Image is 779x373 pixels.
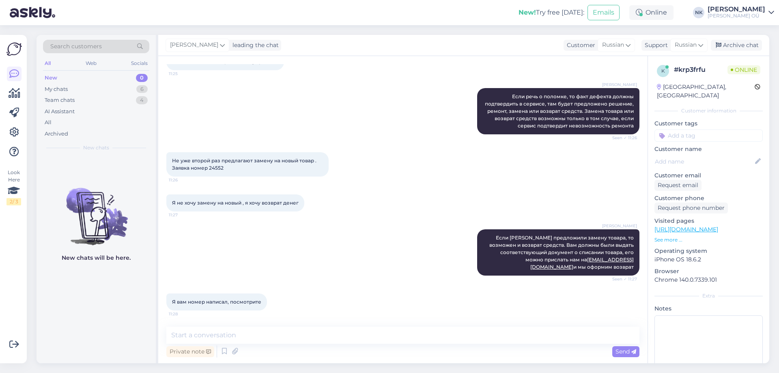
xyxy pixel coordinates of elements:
div: Web [84,58,98,69]
div: Try free [DATE]: [519,8,584,17]
p: Operating system [654,247,763,255]
span: 11:27 [169,212,199,218]
span: Если [PERSON_NAME] предложили замену товара, то возможен и возврат средств. Вам должны были выдат... [489,235,635,270]
p: Visited pages [654,217,763,225]
p: Chrome 140.0.7339.101 [654,276,763,284]
span: New chats [83,144,109,151]
button: Emails [587,5,620,20]
p: iPhone OS 18.6.2 [654,255,763,264]
p: Browser [654,267,763,276]
span: 11:26 [169,177,199,183]
span: Seen ✓ 11:26 [607,135,637,141]
span: Search customers [50,42,102,51]
div: [PERSON_NAME] [708,6,765,13]
div: My chats [45,85,68,93]
span: Seen ✓ 11:27 [607,276,637,282]
img: No chats [37,173,156,246]
div: Private note [166,346,214,357]
span: Если речь о поломке, то факт дефекта должны подтвердить в сервисе, там будет предложено решение, ... [485,93,635,129]
p: Customer name [654,145,763,153]
span: [PERSON_NAME] [602,223,637,229]
span: [PERSON_NAME] [602,82,637,88]
div: All [45,119,52,127]
p: Customer tags [654,119,763,128]
span: Russian [675,41,697,50]
div: Extra [654,292,763,300]
div: Request phone number [654,203,728,213]
div: 0 [136,74,148,82]
div: [GEOGRAPHIC_DATA], [GEOGRAPHIC_DATA] [657,83,755,100]
div: Archive chat [711,40,762,51]
p: Customer phone [654,194,763,203]
div: Look Here [6,169,21,205]
div: All [43,58,52,69]
span: [PERSON_NAME] [170,41,218,50]
span: Online [727,65,760,74]
span: 11:25 [169,71,199,77]
div: 4 [136,96,148,104]
p: New chats will be here. [62,254,131,262]
div: Support [641,41,668,50]
div: NK [693,7,704,18]
span: Я вам номер написал, посмотрите [172,299,261,305]
div: New [45,74,57,82]
div: 6 [136,85,148,93]
span: 11:28 [169,311,199,317]
span: Не уже второй раз предлагают замену на новый товар . Заявка номер 24552 [172,157,318,171]
div: Socials [129,58,149,69]
span: k [661,68,665,74]
span: Russian [602,41,624,50]
div: Request email [654,180,702,191]
div: AI Assistant [45,108,75,116]
div: [PERSON_NAME] OÜ [708,13,765,19]
p: See more ... [654,236,763,244]
a: [PERSON_NAME][PERSON_NAME] OÜ [708,6,774,19]
img: Askly Logo [6,41,22,57]
input: Add a tag [654,129,763,142]
div: # krp3frfu [674,65,727,75]
div: Archived [45,130,68,138]
p: Notes [654,304,763,313]
div: leading the chat [229,41,279,50]
b: New! [519,9,536,16]
div: Customer [564,41,595,50]
span: Я не хочу замену на новый , я хочу возврат денег [172,200,299,206]
input: Add name [655,157,753,166]
div: 2 / 3 [6,198,21,205]
span: Send [615,348,636,355]
div: Customer information [654,107,763,114]
div: Online [629,5,674,20]
p: Customer email [654,171,763,180]
div: Team chats [45,96,75,104]
a: [URL][DOMAIN_NAME] [654,226,718,233]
